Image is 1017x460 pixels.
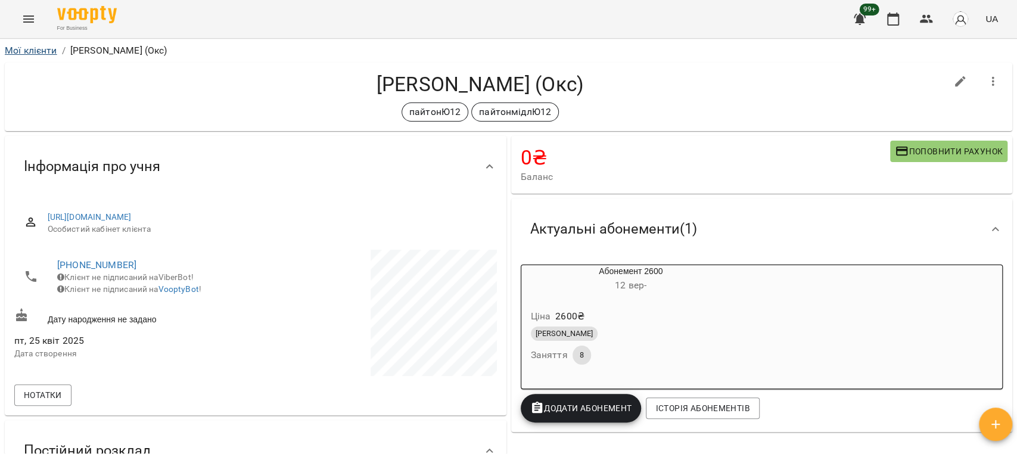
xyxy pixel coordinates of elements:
h4: 0 ₴ [521,145,890,170]
button: Абонемент 260012 вер- Ціна2600₴[PERSON_NAME]Заняття8 [521,265,741,379]
span: [PERSON_NAME] [531,328,598,339]
div: Актуальні абонементи(1) [511,198,1013,260]
h6: Ціна [531,308,551,325]
button: Menu [14,5,43,33]
p: Дата створення [14,348,253,360]
span: 12 вер - [615,279,646,291]
img: Voopty Logo [57,6,117,23]
span: Особистий кабінет клієнта [48,223,487,235]
a: Мої клієнти [5,45,57,56]
div: Абонемент 2600 [521,265,741,294]
div: Інформація про учня [5,136,506,197]
span: Додати Абонемент [530,401,632,415]
p: 2600 ₴ [555,309,584,324]
p: [PERSON_NAME] (Окс) [70,43,167,58]
div: пайтонЮ12 [402,102,468,122]
button: UA [981,8,1003,30]
img: avatar_s.png [952,11,969,27]
button: Історія абонементів [646,397,759,419]
span: Інформація про учня [24,157,160,176]
span: Актуальні абонементи ( 1 ) [530,220,697,238]
span: 8 [573,350,591,360]
span: Постійний розклад [24,442,151,460]
h4: [PERSON_NAME] (Окс) [14,72,946,97]
a: [URL][DOMAIN_NAME] [48,212,132,222]
span: Нотатки [24,388,62,402]
p: пайтонЮ12 [409,105,461,119]
span: Клієнт не підписаний на ViberBot! [57,272,194,282]
p: пайтонмідлЮ12 [479,105,551,119]
span: 99+ [860,4,879,15]
span: Історія абонементів [655,401,749,415]
button: Додати Абонемент [521,394,642,422]
li: / [62,43,66,58]
span: Баланс [521,170,890,184]
span: пт, 25 квіт 2025 [14,334,253,348]
h6: Заняття [531,347,568,363]
span: For Business [57,24,117,32]
span: UA [985,13,998,25]
a: VooptyBot [158,284,199,294]
a: [PHONE_NUMBER] [57,259,136,271]
div: пайтонмідлЮ12 [471,102,559,122]
span: Поповнити рахунок [895,144,1003,158]
button: Поповнити рахунок [890,141,1007,162]
nav: breadcrumb [5,43,1012,58]
div: Дату народження не задано [12,306,256,328]
button: Нотатки [14,384,71,406]
span: Клієнт не підписаний на ! [57,284,201,294]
